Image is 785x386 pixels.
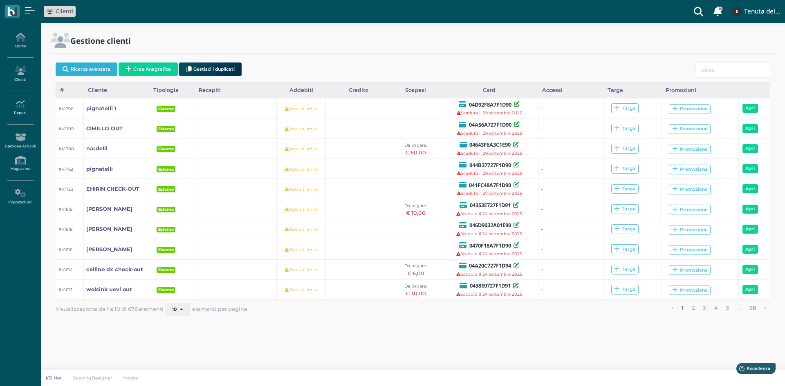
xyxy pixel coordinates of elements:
[58,146,74,152] small: #41788
[285,167,318,172] small: Nessun limite
[285,227,318,232] small: Nessun limite
[195,83,277,98] div: Recapiti
[742,104,758,113] a: Apri
[58,167,73,172] small: #41762
[742,265,758,274] a: Apri
[672,186,708,192] div: Promozione
[614,266,636,272] div: Targa
[700,303,709,314] a: alla pagina 3
[727,361,778,379] iframe: Help widget launcher
[285,187,318,192] small: Nessun limite
[158,288,174,292] b: Esterno
[86,266,143,272] b: cellino dx check-out
[165,303,247,316] div: elementi per pagina
[56,303,164,315] span: Visualizzazione da 1 a 10 di 676 elementi
[172,307,177,312] span: 10
[56,62,117,76] button: Ricerca avanzata
[711,303,720,314] a: alla pagina 4
[326,83,391,98] div: Credito
[86,125,123,132] a: CIMILLO OUT
[538,219,604,239] td: -
[58,207,72,212] small: #41619
[86,206,132,212] b: [PERSON_NAME]
[58,106,74,112] small: #41790
[456,272,522,277] small: Scaduta il 24 settembre 2025
[538,179,604,199] td: -
[470,282,511,289] b: 0438E0727F1D91
[86,165,113,173] a: pignatelli
[285,207,318,212] small: Nessun limite
[2,185,38,208] a: Impostazioni
[672,207,708,213] div: Promozione
[149,83,195,98] div: Tipologia
[86,166,113,172] b: pignatelli
[469,161,511,169] b: 044B37727F1D90
[742,184,758,193] a: Apri
[538,138,604,158] td: -
[58,287,72,292] small: #41613
[86,105,117,112] a: pignatelli 1
[58,247,72,252] small: #41616
[762,303,769,314] a: pagina successiva
[732,7,741,16] img: ...
[86,226,132,232] b: [PERSON_NAME]
[742,205,758,214] a: Apri
[158,167,174,172] b: Esterno
[58,187,73,192] small: #41723
[672,227,708,233] div: Promozione
[672,287,708,293] div: Promozione
[47,7,73,15] a: Clienti
[538,259,604,279] td: -
[679,303,686,314] a: alla pagina 1
[56,7,73,15] span: Clienti
[119,62,178,76] button: Crea Anagrafica
[614,206,636,212] div: Targa
[86,145,108,152] a: nardelli
[614,105,636,112] div: Targa
[724,303,732,314] a: alla pagina 5
[742,124,758,133] a: Apri
[158,227,174,232] b: Esterno
[58,267,73,272] small: #41614
[86,245,132,253] a: [PERSON_NAME]
[2,29,38,52] a: Home
[614,246,636,252] div: Targa
[70,36,131,45] h2: Gestione clienti
[2,129,38,152] a: Gestione Articoli
[457,151,522,156] small: Scaduta il 29 settembre 2025
[469,242,511,249] b: 0470F18A7F1D90
[742,164,758,173] a: Apri
[86,286,132,292] b: wolsink uevi out
[394,149,438,156] div: € 60,00
[2,96,38,119] a: Report
[285,287,318,292] small: Nessun limite
[391,83,440,98] div: Sospesi
[456,211,522,216] small: Scaduta il 24 settembre 2025
[440,83,538,98] div: Card
[742,285,758,294] a: Apri
[604,83,662,98] div: Targa
[457,131,522,136] small: Scaduta il 29 settembre 2025
[404,283,427,289] small: Da pagare:
[404,143,427,148] small: Da pagare:
[747,303,759,314] a: alla pagina 68
[742,245,758,254] a: Apri
[457,191,522,196] small: Scaduta il 27 settembre 2025
[86,286,132,293] a: wolsink uevi out
[285,126,318,132] small: Nessun limite
[394,209,438,217] div: € 10,00
[538,98,604,118] td: -
[277,83,326,98] div: Addebiti
[742,225,758,234] a: Apri
[469,141,511,148] b: 04643F6A3C1E90
[394,290,438,297] div: € 30,00
[469,101,511,108] b: 04D92F8A7F1D90
[614,226,636,232] div: Targa
[285,146,318,152] small: Nessun limite
[538,279,604,299] td: -
[672,166,708,172] div: Promozione
[86,145,108,152] b: nardelli
[672,267,708,273] div: Promozione
[731,2,780,21] a: ... Tenuta del Barco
